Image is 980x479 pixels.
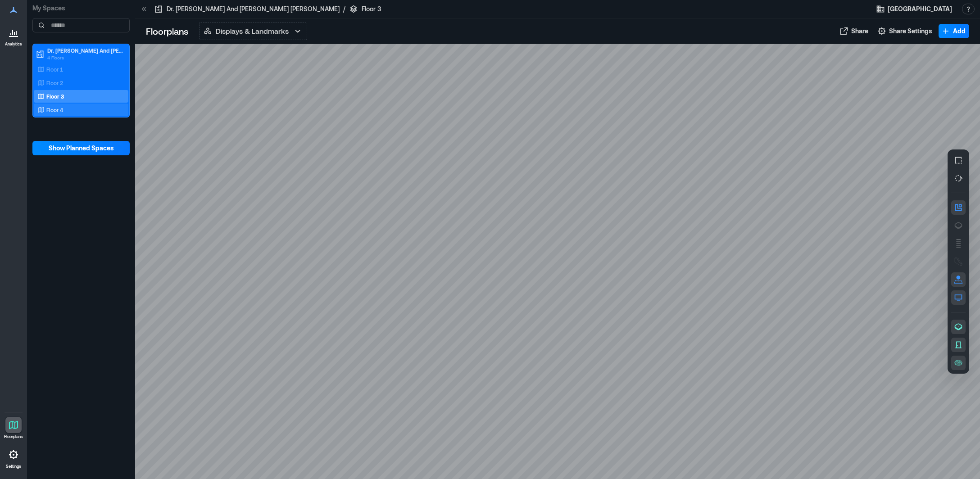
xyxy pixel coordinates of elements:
p: 4 Floors [47,54,123,61]
span: [GEOGRAPHIC_DATA] [888,5,952,14]
p: Floor 4 [46,106,63,113]
p: Floorplans [4,434,23,439]
button: Displays & Landmarks [199,22,307,40]
button: [GEOGRAPHIC_DATA] [873,2,955,16]
button: Add [939,24,969,38]
p: Analytics [5,41,22,47]
a: Settings [3,444,24,472]
span: Share Settings [889,27,932,36]
p: / [343,5,345,14]
span: Share [851,27,868,36]
span: Show Planned Spaces [49,144,114,153]
p: Floor 1 [46,66,63,73]
a: Floorplans [1,414,26,442]
p: Floorplans [146,25,188,37]
p: Settings [6,464,21,469]
p: Displays & Landmarks [216,26,289,36]
p: Floor 2 [46,79,63,86]
p: Floor 3 [46,93,64,100]
button: Share Settings [875,24,935,38]
p: Floor 3 [362,5,381,14]
p: Dr. [PERSON_NAME] And [PERSON_NAME] [PERSON_NAME] [167,5,340,14]
button: Share [837,24,871,38]
p: Dr. [PERSON_NAME] And [PERSON_NAME] [PERSON_NAME] [47,47,123,54]
a: Analytics [2,22,25,50]
button: Show Planned Spaces [32,141,130,155]
p: My Spaces [32,4,130,13]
